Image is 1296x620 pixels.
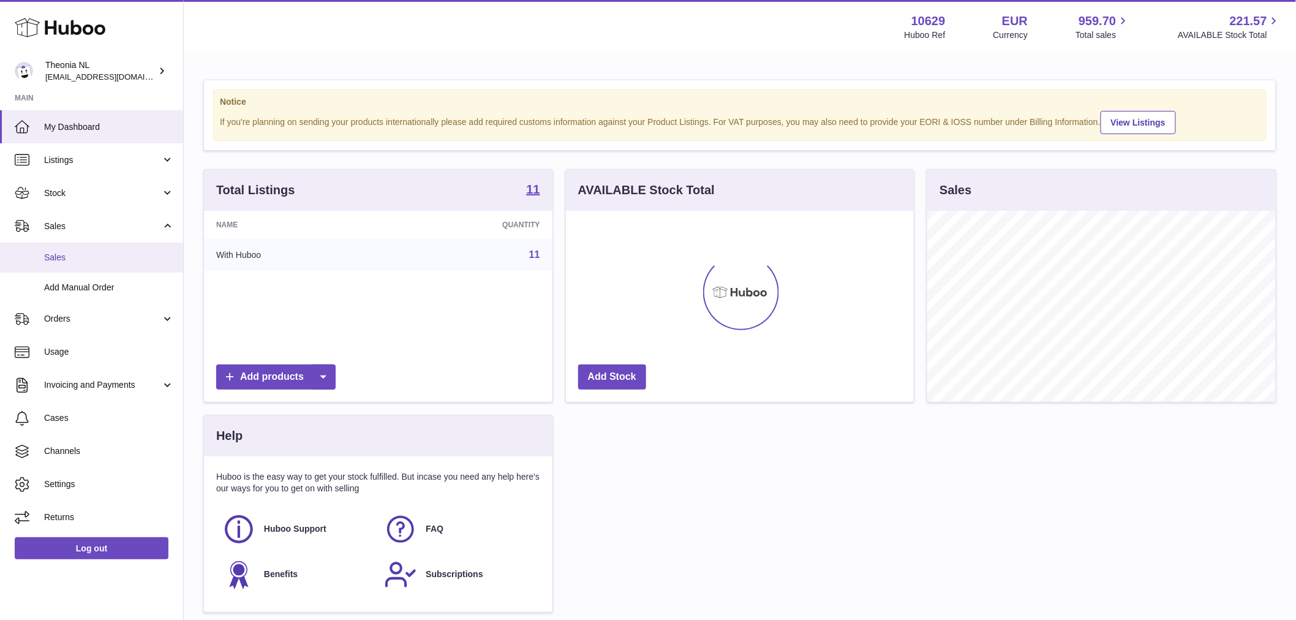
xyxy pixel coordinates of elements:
[44,346,174,358] span: Usage
[388,211,552,239] th: Quantity
[993,29,1028,41] div: Currency
[1079,13,1116,29] span: 959.70
[44,221,161,232] span: Sales
[1178,29,1281,41] span: AVAILABLE Stock Total
[529,249,540,260] a: 11
[204,211,388,239] th: Name
[216,471,540,494] p: Huboo is the easy way to get your stock fulfilled. But incase you need any help here's our ways f...
[45,72,180,81] span: [EMAIL_ADDRESS][DOMAIN_NAME]
[1076,13,1130,41] a: 959.70 Total sales
[44,154,161,166] span: Listings
[1178,13,1281,41] a: 221.57 AVAILABLE Stock Total
[44,252,174,263] span: Sales
[222,513,372,546] a: Huboo Support
[15,537,168,559] a: Log out
[578,365,646,390] a: Add Stock
[220,96,1260,108] strong: Notice
[44,282,174,293] span: Add Manual Order
[44,379,161,391] span: Invoicing and Payments
[384,558,533,591] a: Subscriptions
[1002,13,1028,29] strong: EUR
[426,569,483,580] span: Subscriptions
[44,512,174,523] span: Returns
[220,109,1260,134] div: If you're planning on sending your products internationally please add required customs informati...
[526,183,540,195] strong: 11
[44,313,161,325] span: Orders
[204,239,388,271] td: With Huboo
[216,365,336,390] a: Add products
[44,445,174,457] span: Channels
[911,13,946,29] strong: 10629
[1230,13,1267,29] span: 221.57
[905,29,946,41] div: Huboo Ref
[15,62,33,80] img: info@wholesomegoods.eu
[940,182,971,198] h3: Sales
[384,513,533,546] a: FAQ
[44,478,174,490] span: Settings
[44,121,174,133] span: My Dashboard
[222,558,372,591] a: Benefits
[1101,111,1176,134] a: View Listings
[216,428,243,444] h3: Help
[526,183,540,198] a: 11
[578,182,715,198] h3: AVAILABLE Stock Total
[216,182,295,198] h3: Total Listings
[44,412,174,424] span: Cases
[45,59,156,83] div: Theonia NL
[264,569,298,580] span: Benefits
[426,523,443,535] span: FAQ
[44,187,161,199] span: Stock
[1076,29,1130,41] span: Total sales
[264,523,326,535] span: Huboo Support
